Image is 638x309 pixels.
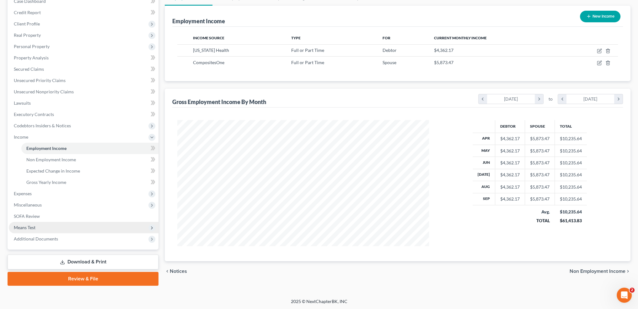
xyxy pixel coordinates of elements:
[530,184,550,190] div: $5,873.47
[558,94,566,104] i: chevron_left
[570,269,625,274] span: Non Employment Income
[630,288,635,293] span: 2
[14,89,74,94] span: Unsecured Nonpriority Claims
[9,86,158,97] a: Unsecured Nonpriority Claims
[383,36,390,40] span: For
[14,55,49,60] span: Property Analysis
[530,196,550,202] div: $5,873.47
[26,157,76,162] span: Non Employment Income
[473,157,495,169] th: Jun
[14,191,32,196] span: Expenses
[500,160,520,166] div: $4,362.17
[530,135,550,142] div: $5,873.47
[617,288,632,303] iframe: Intercom live chat
[383,60,396,65] span: Spouse
[560,209,582,215] div: $10,235.64
[9,211,158,222] a: SOFA Review
[14,32,41,38] span: Real Property
[14,21,40,26] span: Client Profile
[530,148,550,154] div: $5,873.47
[9,75,158,86] a: Unsecured Priority Claims
[530,209,550,215] div: Avg.
[614,94,623,104] i: chevron_right
[566,94,614,104] div: [DATE]
[14,225,35,230] span: Means Test
[14,123,71,128] span: Codebtors Insiders & Notices
[580,11,620,22] button: New Income
[165,269,170,274] i: chevron_left
[8,272,158,286] a: Review & File
[500,172,520,178] div: $4,362.17
[291,36,301,40] span: Type
[549,96,553,102] span: to
[500,184,520,190] div: $4,362.17
[172,98,266,106] div: Gross Employment Income By Month
[14,236,58,241] span: Additional Documents
[193,47,229,53] span: [US_STATE] Health
[21,177,158,188] a: Gross Yearly Income
[383,47,397,53] span: Debtor
[473,133,495,145] th: Apr
[14,202,42,207] span: Miscellaneous
[14,10,41,15] span: Credit Report
[14,66,44,72] span: Secured Claims
[525,120,555,133] th: Spouse
[170,269,187,274] span: Notices
[535,94,543,104] i: chevron_right
[570,269,630,274] button: Non Employment Income chevron_right
[500,196,520,202] div: $4,362.17
[9,97,158,109] a: Lawsuits
[434,60,453,65] span: $5,873.47
[625,269,630,274] i: chevron_right
[555,157,587,169] td: $10,235.64
[26,179,66,185] span: Gross Yearly Income
[495,120,525,133] th: Debtor
[9,52,158,63] a: Property Analysis
[555,193,587,205] td: $10,235.64
[555,120,587,133] th: Total
[560,218,582,224] div: $61,413.83
[530,172,550,178] div: $5,873.47
[193,60,224,65] span: CompositesOne
[473,181,495,193] th: Aug
[530,218,550,224] div: TOTAL
[473,193,495,205] th: Sep
[500,135,520,142] div: $4,362.17
[172,17,225,25] div: Employment Income
[487,94,535,104] div: [DATE]
[14,44,50,49] span: Personal Property
[26,168,80,174] span: Expected Change in Income
[473,145,495,157] th: May
[165,269,187,274] button: chevron_left Notices
[555,145,587,157] td: $10,235.64
[473,169,495,181] th: [DATE]
[14,100,31,106] span: Lawsuits
[21,154,158,165] a: Non Employment Income
[434,47,453,53] span: $4,362.17
[530,160,550,166] div: $5,873.47
[500,148,520,154] div: $4,362.17
[9,7,158,18] a: Credit Report
[555,133,587,145] td: $10,235.64
[8,255,158,269] a: Download & Print
[291,60,324,65] span: Full or Part Time
[291,47,324,53] span: Full or Part Time
[14,134,28,140] span: Income
[9,109,158,120] a: Executory Contracts
[26,146,67,151] span: Employment Income
[21,143,158,154] a: Employment Income
[555,169,587,181] td: $10,235.64
[14,213,40,219] span: SOFA Review
[479,94,487,104] i: chevron_left
[9,63,158,75] a: Secured Claims
[14,78,66,83] span: Unsecured Priority Claims
[14,112,54,117] span: Executory Contracts
[434,36,487,40] span: Current Monthly Income
[193,36,224,40] span: Income Source
[555,181,587,193] td: $10,235.64
[21,165,158,177] a: Expected Change in Income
